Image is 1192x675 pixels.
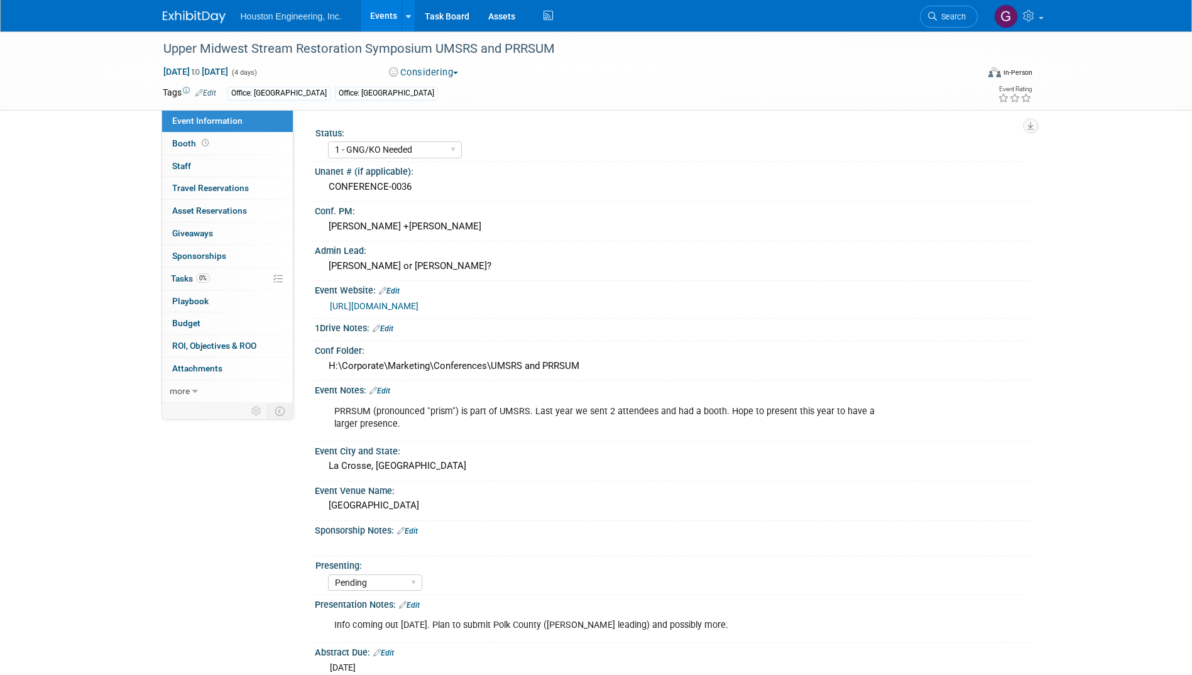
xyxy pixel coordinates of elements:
span: 0% [196,273,210,283]
span: Giveaways [172,228,213,238]
span: Attachments [172,363,222,373]
div: H:\Corporate\Marketing\Conferences\UMSRS and PRRSUM [324,356,1020,376]
span: Asset Reservations [172,206,247,216]
span: Booth [172,138,211,148]
div: Abstract Due: [315,643,1030,659]
div: Event Website: [315,281,1030,297]
span: Booth not reserved yet [199,138,211,148]
div: Admin Lead: [315,241,1030,257]
div: Event Notes: [315,381,1030,397]
div: Sponsorship Notes: [315,521,1030,537]
a: Edit [373,649,394,657]
a: Edit [397,527,418,535]
div: [GEOGRAPHIC_DATA] [324,496,1020,515]
div: 1Drive Notes: [315,319,1030,335]
img: Greg Bowles [994,4,1018,28]
a: more [162,380,293,402]
a: Event Information [162,110,293,132]
td: Tags [163,86,216,101]
div: Status: [315,124,1024,140]
a: Attachments [162,358,293,380]
div: Office: [GEOGRAPHIC_DATA] [227,87,331,100]
div: Event City and State: [315,442,1030,458]
img: Format-Inperson.png [988,67,1001,77]
div: Info coming out [DATE]. Plan to submit Polk County ([PERSON_NAME] leading) and possibly more. [325,613,892,638]
button: Considering [385,66,463,79]
a: Edit [399,601,420,610]
div: CONFERENCE-0036 [324,177,1020,197]
a: Tasks0% [162,268,293,290]
a: Search [920,6,978,28]
span: Tasks [171,273,210,283]
span: Travel Reservations [172,183,249,193]
div: Event Venue Name: [315,481,1030,497]
a: Booth [162,133,293,155]
img: ExhibitDay [163,11,226,23]
span: [DATE] [330,662,356,672]
div: In-Person [1003,68,1032,77]
span: to [190,67,202,77]
div: [PERSON_NAME] or [PERSON_NAME]? [324,256,1020,276]
span: Houston Engineering, Inc. [241,11,342,21]
div: Upper Midwest Stream Restoration Symposium UMSRS and PRRSUM [159,38,959,60]
a: Playbook [162,290,293,312]
a: Asset Reservations [162,200,293,222]
div: Event Rating [998,86,1032,92]
div: Event Format [904,65,1033,84]
a: Staff [162,155,293,177]
span: Budget [172,318,200,328]
span: Search [937,12,966,21]
a: Giveaways [162,222,293,244]
a: Edit [379,287,400,295]
a: Edit [369,387,390,395]
a: Edit [195,89,216,97]
div: Unanet # (if applicable): [315,162,1030,178]
td: Personalize Event Tab Strip [246,403,268,419]
a: [URL][DOMAIN_NAME] [330,301,418,311]
div: Presentation Notes: [315,595,1030,612]
div: Office: [GEOGRAPHIC_DATA] [335,87,438,100]
span: ROI, Objectives & ROO [172,341,256,351]
div: Conf Folder: [315,341,1030,357]
div: [PERSON_NAME] +[PERSON_NAME] [324,217,1020,236]
span: more [170,386,190,396]
td: Toggle Event Tabs [267,403,293,419]
span: Staff [172,161,191,171]
a: Sponsorships [162,245,293,267]
div: Presenting: [315,556,1024,572]
a: Budget [162,312,293,334]
a: Edit [373,324,393,333]
span: Event Information [172,116,243,126]
span: [DATE] [DATE] [163,66,229,77]
div: PRRSUM (pronounced "prism") is part of UMSRS. Last year we sent 2 attendees and had a booth. Hope... [325,399,892,437]
span: Playbook [172,296,209,306]
div: La Crosse, [GEOGRAPHIC_DATA] [324,456,1020,476]
span: (4 days) [231,69,257,77]
a: ROI, Objectives & ROO [162,335,293,357]
a: Travel Reservations [162,177,293,199]
span: Sponsorships [172,251,226,261]
div: Conf. PM: [315,202,1030,217]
